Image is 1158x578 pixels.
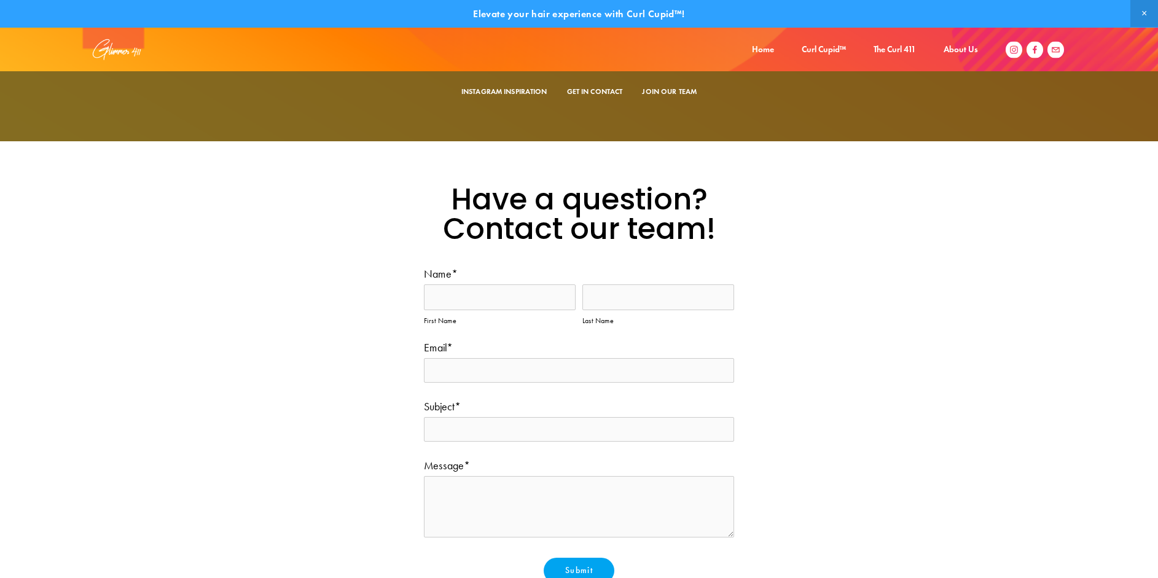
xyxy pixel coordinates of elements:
[582,284,735,310] input: Last Name
[944,44,978,55] a: About Us
[424,267,458,281] legend: Name
[424,316,456,325] span: First Name
[92,39,141,61] img: Glimmer 411®
[461,84,547,100] a: Instagram Inspiration
[642,87,697,96] a: Join Our Team
[92,187,1066,246] h1: Have a question? Contact our team!
[424,400,735,413] label: Subject
[424,341,735,354] label: Email
[582,316,614,325] span: Last Name
[752,40,774,59] a: Home
[424,284,576,310] input: First Name
[802,40,846,59] a: Curl Cupid™
[567,87,623,96] a: Get in Contact
[424,459,735,472] label: Message
[874,40,916,59] a: The Curl 411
